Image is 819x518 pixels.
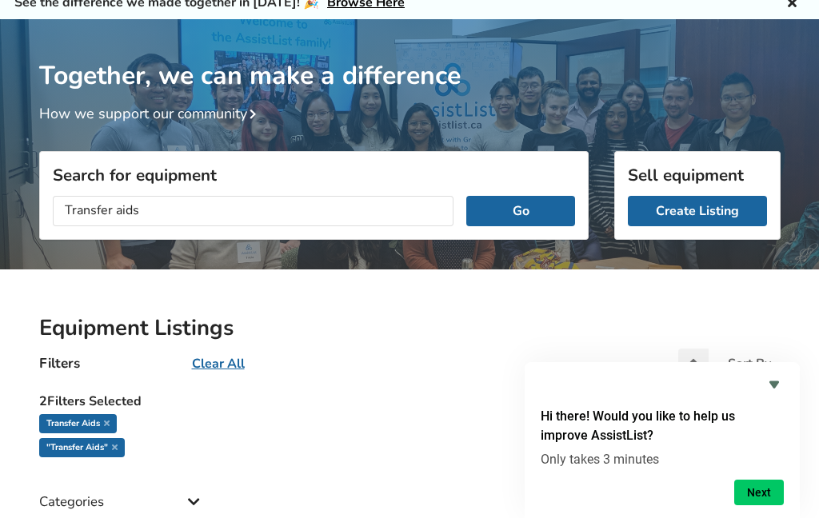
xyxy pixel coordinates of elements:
a: How we support our community [39,104,263,123]
a: Create Listing [628,196,767,226]
div: "Transfer aids" [39,438,125,457]
button: Go [466,196,574,226]
h5: 2 Filters Selected [39,385,206,414]
div: Hi there! Would you like to help us improve AssistList? [541,375,784,505]
h2: Hi there! Would you like to help us improve AssistList? [541,407,784,445]
input: I am looking for... [53,196,454,226]
h1: Together, we can make a difference [39,19,781,92]
h2: Equipment Listings [39,314,781,342]
div: Transfer Aids [39,414,117,433]
p: Only takes 3 minutes [541,452,784,467]
u: Clear All [192,355,245,373]
button: Hide survey [765,375,784,394]
h4: Filters [39,354,80,373]
div: Sort By [728,357,771,370]
h3: Search for equipment [53,165,575,185]
div: Categories [39,461,206,518]
button: Next question [734,480,784,505]
h3: Sell equipment [628,165,767,185]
